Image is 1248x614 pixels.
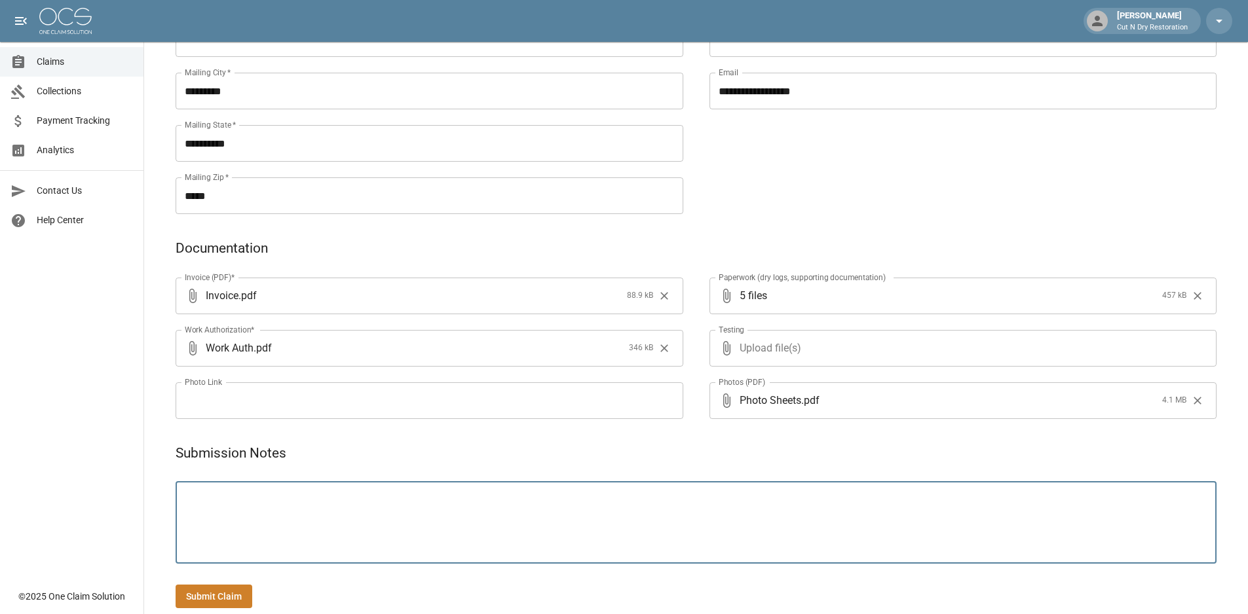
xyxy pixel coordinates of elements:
button: open drawer [8,8,34,34]
span: Photo Sheets [740,393,801,408]
div: © 2025 One Claim Solution [18,590,125,603]
span: Invoice [206,288,238,303]
label: Mailing City [185,67,231,78]
label: Work Authorization* [185,324,255,335]
button: Clear [1188,391,1207,410]
img: ocs-logo-white-transparent.png [39,8,92,34]
label: Photo Link [185,376,222,388]
button: Submit Claim [176,585,252,609]
label: Email [719,67,738,78]
span: 88.9 kB [627,289,653,302]
span: 5 files [740,278,1158,314]
span: . pdf [238,288,257,303]
span: Collections [37,84,133,98]
span: Upload file(s) [740,330,1182,367]
button: Clear [654,286,674,306]
span: 346 kB [629,342,653,355]
span: Contact Us [37,184,133,198]
span: Help Center [37,213,133,227]
label: Testing [719,324,744,335]
span: Analytics [37,143,133,157]
label: Photos (PDF) [719,376,765,388]
button: Clear [654,338,674,358]
div: [PERSON_NAME] [1112,9,1193,33]
label: Mailing Zip [185,172,229,183]
span: . pdf [254,340,272,355]
span: . pdf [801,393,820,408]
p: Cut N Dry Restoration [1117,22,1188,33]
label: Mailing State [185,119,236,130]
button: Clear [1188,286,1207,306]
span: 457 kB [1162,289,1186,302]
span: Claims [37,55,133,69]
span: Payment Tracking [37,114,133,128]
label: Paperwork (dry logs, supporting documentation) [719,272,886,283]
span: 4.1 MB [1162,394,1186,407]
span: Work Auth [206,340,254,355]
label: Invoice (PDF)* [185,272,235,283]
